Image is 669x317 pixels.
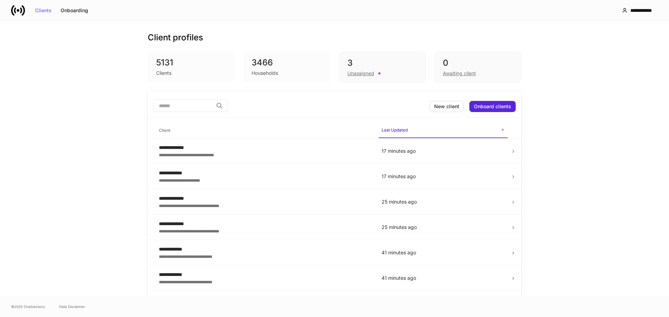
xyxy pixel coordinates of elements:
div: 3466 [252,57,322,68]
p: 25 minutes ago [382,224,505,231]
div: Households [252,70,278,77]
button: Clients [31,5,56,16]
div: Onboarding [61,8,88,13]
p: 25 minutes ago [382,198,505,205]
div: 5131 [156,57,226,68]
p: 17 minutes ago [382,148,505,154]
div: 3 [347,57,417,69]
div: 0 [443,57,513,69]
span: Client [156,124,373,138]
p: 17 minutes ago [382,173,505,180]
span: Last Updated [379,123,508,138]
div: 0Awaiting client [434,51,521,83]
h3: Client profiles [148,32,203,43]
button: Onboard clients [469,101,516,112]
div: 3Unassigned [339,51,426,83]
div: Unassigned [347,70,374,77]
div: Clients [156,70,171,77]
div: Clients [35,8,52,13]
button: New client [430,101,464,112]
div: Awaiting client [443,70,476,77]
h6: Last Updated [382,127,408,133]
span: © 2025 OneAdvisory [11,304,45,309]
p: 41 minutes ago [382,249,505,256]
button: Onboarding [56,5,93,16]
p: 41 minutes ago [382,275,505,282]
h6: Client [159,127,170,134]
a: Data Disclaimer [59,304,85,309]
div: Onboard clients [474,104,511,109]
div: New client [434,104,459,109]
